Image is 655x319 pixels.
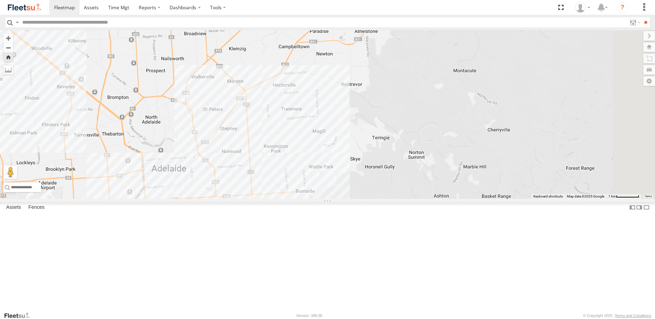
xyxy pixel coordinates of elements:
label: Dock Summary Table to the Left [629,202,636,212]
span: 1 km [608,194,616,198]
button: Drag Pegman onto the map to open Street View [3,165,17,179]
button: Map scale: 1 km per 64 pixels [606,194,641,199]
label: Hide Summary Table [643,202,650,212]
label: Map Settings [643,76,655,86]
label: Search Query [14,17,20,27]
a: Terms and Conditions [615,314,651,318]
button: Zoom in [3,34,13,43]
div: Version: 306.00 [296,314,322,318]
button: Keyboard shortcuts [533,194,563,199]
span: Map data ©2025 Google [567,194,604,198]
button: Zoom Home [3,52,13,62]
label: Dock Summary Table to the Right [636,202,643,212]
img: fleetsu-logo-horizontal.svg [7,3,42,12]
a: Visit our Website [4,312,35,319]
label: Measure [3,65,13,75]
a: Terms (opens in new tab) [645,195,652,198]
button: Zoom out [3,43,13,52]
label: Search Filter Options [627,17,642,27]
div: SA Health VDC [573,2,593,13]
i: ? [617,2,628,13]
label: Fences [25,203,48,212]
div: © Copyright 2025 - [583,314,651,318]
label: Assets [3,203,24,212]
